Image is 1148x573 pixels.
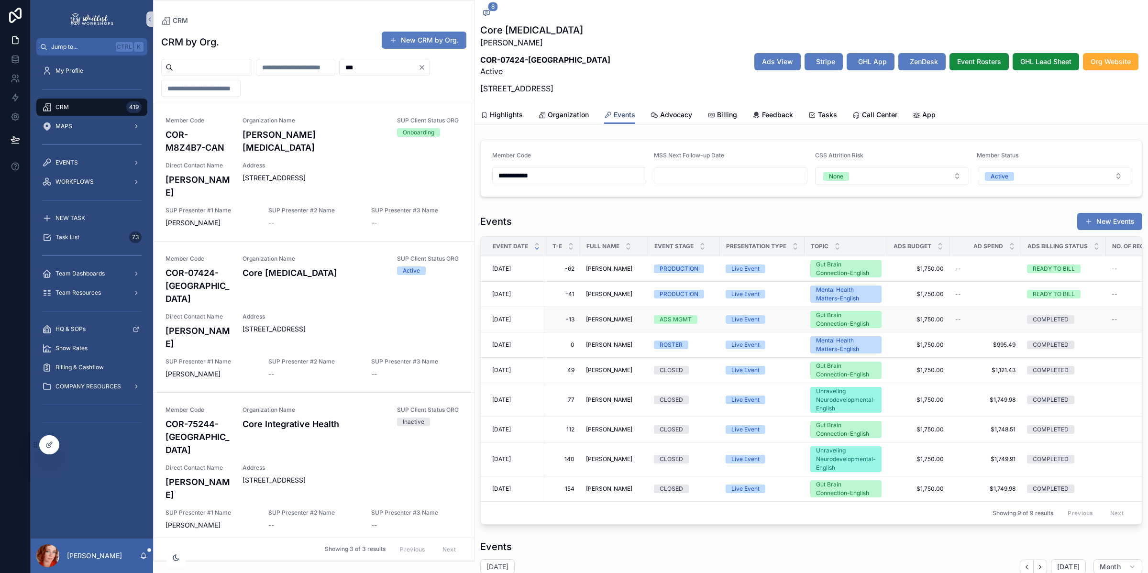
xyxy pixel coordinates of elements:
div: COMPLETED [1033,366,1069,375]
a: Live Event [726,264,799,273]
img: App logo [69,11,115,27]
a: Organization [538,106,589,125]
span: Tasks [818,110,837,120]
a: Member CodeCOR-M8Z4B7-CANOrganization Name[PERSON_NAME] [MEDICAL_DATA]SUP Client Status ORGOnboar... [154,103,474,241]
a: $995.49 [955,341,1016,349]
a: 112 [552,426,574,433]
span: Direct Contact Name [166,162,231,169]
span: SUP Presenter #1 Name [166,358,257,365]
a: Task List73 [36,229,147,246]
span: EVENTS [55,159,78,166]
span: Organization Name [243,406,386,414]
div: 73 [129,231,142,243]
span: Member Code [166,117,231,124]
a: Mental Health Matters-English [810,286,882,303]
a: Advocacy [651,106,692,125]
span: $1,749.91 [955,455,1016,463]
a: [PERSON_NAME] [586,396,642,404]
span: [PERSON_NAME] [586,265,632,273]
div: ADS MGMT [660,315,692,324]
a: Show Rates [36,340,147,357]
a: Live Event [726,396,799,404]
div: Live Event [731,455,760,463]
span: $1,750.00 [893,366,944,374]
a: ROSTER [654,341,714,349]
a: HQ & SOPs [36,320,147,338]
a: Live Event [726,315,799,324]
div: Live Event [731,425,760,434]
div: COMPLETED [1033,341,1069,349]
div: 419 [126,101,142,113]
span: App [922,110,936,120]
a: Live Event [726,485,799,493]
a: CLOSED [654,455,714,463]
span: CRM [173,16,188,25]
div: Gut Brain Connection-English [816,311,876,328]
div: COMPLETED [1033,396,1069,404]
a: Live Event [726,455,799,463]
button: Ads View [754,53,801,70]
a: [PERSON_NAME] [586,485,642,493]
a: Gut Brain Connection-English [810,421,882,438]
span: WORKFLOWS [55,178,94,186]
h4: [PERSON_NAME] [166,475,231,501]
span: Billing [717,110,737,120]
a: COMPLETED [1027,341,1100,349]
span: Events [614,110,635,120]
div: Gut Brain Connection-English [816,421,876,438]
a: [PERSON_NAME] [586,316,642,323]
span: $1,750.00 [893,316,944,323]
h4: [PERSON_NAME] [MEDICAL_DATA] [243,128,386,154]
a: Member CodeCOR-07424-[GEOGRAPHIC_DATA]Organization NameCore [MEDICAL_DATA]SUP Client Status ORGAc... [154,241,474,392]
div: READY TO BILL [1033,264,1075,273]
span: SUP Presenter #3 Name [371,358,463,365]
a: $1,750.00 [893,426,944,433]
span: Address [243,162,463,169]
span: -- [955,316,961,323]
a: CLOSED [654,425,714,434]
a: COMPLETED [1027,485,1100,493]
span: K [135,43,143,51]
div: Active [403,266,420,275]
a: [DATE] [492,341,541,349]
span: $1,750.00 [893,341,944,349]
span: Ctrl [116,42,133,52]
button: Event Rosters [949,53,1009,70]
span: 8 [488,2,498,11]
a: -- [955,265,1016,273]
a: [DATE] [492,455,541,463]
span: $1,750.00 [893,290,944,298]
span: SUP Client Status ORG [397,255,463,263]
span: [DATE] [492,366,511,374]
span: [PERSON_NAME] [166,218,257,228]
span: [PERSON_NAME] [586,455,632,463]
span: -- [268,218,274,228]
a: [PERSON_NAME] [586,265,642,273]
a: [DATE] [492,396,541,404]
a: Member CodeCOR-75244-[GEOGRAPHIC_DATA]Organization NameCore Integrative HealthSUP Client Status O... [154,392,474,543]
span: Team Resources [55,289,101,297]
div: READY TO BILL [1033,290,1075,298]
a: Team Resources [36,284,147,301]
div: CLOSED [660,455,683,463]
div: Gut Brain Connection-English [816,362,876,379]
span: [PERSON_NAME] [586,316,632,323]
div: Mental Health Matters-English [816,286,876,303]
a: Highlights [480,106,523,125]
a: Events [604,106,635,124]
a: [PERSON_NAME] [586,455,642,463]
button: Org Website [1083,53,1138,70]
span: COMPANY RESOURCES [55,383,121,390]
div: Live Event [731,396,760,404]
div: ROSTER [660,341,683,349]
a: 0 [552,341,574,349]
a: $1,750.00 [893,265,944,273]
a: Gut Brain Connection-English [810,362,882,379]
span: [PERSON_NAME] [586,396,632,404]
span: Organization [548,110,589,120]
span: Address [243,313,463,320]
span: CRM [55,103,69,111]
